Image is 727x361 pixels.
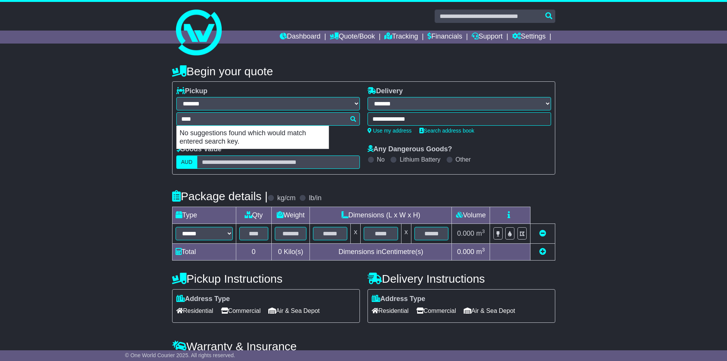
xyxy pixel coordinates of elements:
[372,305,409,317] span: Residential
[271,243,310,260] td: Kilo(s)
[482,228,485,234] sup: 3
[172,207,236,223] td: Type
[452,207,490,223] td: Volume
[427,31,462,44] a: Financials
[176,145,222,154] label: Goods Value
[482,247,485,253] sup: 3
[539,248,546,256] a: Add new item
[368,272,555,285] h4: Delivery Instructions
[377,156,385,163] label: No
[176,87,208,96] label: Pickup
[236,207,271,223] td: Qty
[310,243,452,260] td: Dimensions in Centimetre(s)
[176,155,198,169] label: AUD
[236,243,271,260] td: 0
[419,128,474,134] a: Search address book
[310,207,452,223] td: Dimensions (L x W x H)
[271,207,310,223] td: Weight
[172,243,236,260] td: Total
[400,156,440,163] label: Lithium Battery
[472,31,503,44] a: Support
[512,31,546,44] a: Settings
[221,305,261,317] span: Commercial
[539,230,546,237] a: Remove this item
[368,128,412,134] a: Use my address
[457,230,474,237] span: 0.000
[280,31,321,44] a: Dashboard
[457,248,474,256] span: 0.000
[277,194,295,202] label: kg/cm
[401,223,411,243] td: x
[172,340,555,353] h4: Warranty & Insurance
[278,248,282,256] span: 0
[416,305,456,317] span: Commercial
[177,126,329,149] p: No suggestions found which would match entered search key.
[268,305,320,317] span: Air & Sea Depot
[476,230,485,237] span: m
[125,352,235,358] span: © One World Courier 2025. All rights reserved.
[309,194,321,202] label: lb/in
[351,223,361,243] td: x
[176,305,213,317] span: Residential
[368,145,452,154] label: Any Dangerous Goods?
[456,156,471,163] label: Other
[464,305,515,317] span: Air & Sea Depot
[368,87,403,96] label: Delivery
[384,31,418,44] a: Tracking
[172,65,555,78] h4: Begin your quote
[172,272,360,285] h4: Pickup Instructions
[476,248,485,256] span: m
[176,112,360,126] typeahead: Please provide city
[330,31,375,44] a: Quote/Book
[372,295,426,303] label: Address Type
[176,295,230,303] label: Address Type
[172,190,268,202] h4: Package details |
